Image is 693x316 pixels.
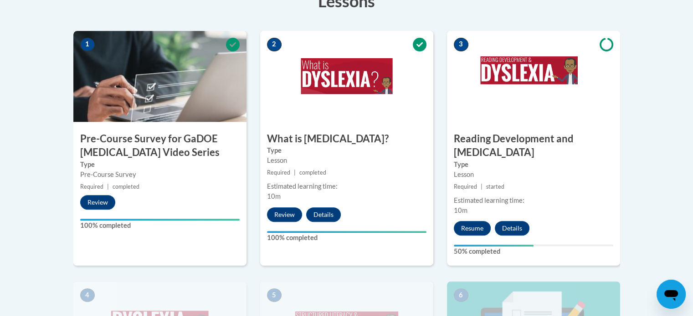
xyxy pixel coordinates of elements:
div: Estimated learning time: [267,181,426,191]
span: 1 [80,38,95,51]
span: 4 [80,288,95,302]
h3: Reading Development and [MEDICAL_DATA] [447,132,620,160]
div: Lesson [454,170,613,180]
span: 3 [454,38,468,51]
span: 10m [267,192,281,200]
span: completed [113,183,139,190]
span: 6 [454,288,468,302]
span: 5 [267,288,282,302]
div: Your progress [267,231,426,233]
span: | [107,183,109,190]
span: started [486,183,504,190]
button: Review [80,195,115,210]
div: Lesson [267,155,426,166]
label: Type [80,160,240,170]
img: Course Image [73,31,246,122]
button: Resume [454,221,491,236]
span: Required [80,183,103,190]
iframe: Button to launch messaging window [657,280,686,309]
img: Course Image [447,31,620,122]
label: 100% completed [80,221,240,231]
span: Required [454,183,477,190]
h3: What is [MEDICAL_DATA]? [260,132,433,146]
div: Your progress [80,219,240,221]
label: Type [454,160,613,170]
label: 50% completed [454,246,613,256]
button: Review [267,207,302,222]
div: Your progress [454,245,534,246]
span: | [481,183,483,190]
button: Details [306,207,341,222]
img: Course Image [260,31,433,122]
label: Type [267,145,426,155]
button: Details [495,221,529,236]
span: completed [299,169,326,176]
div: Estimated learning time: [454,196,613,206]
span: | [294,169,296,176]
span: 10m [454,206,467,214]
span: 2 [267,38,282,51]
h3: Pre-Course Survey for GaDOE [MEDICAL_DATA] Video Series [73,132,246,160]
span: Required [267,169,290,176]
div: Pre-Course Survey [80,170,240,180]
label: 100% completed [267,233,426,243]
